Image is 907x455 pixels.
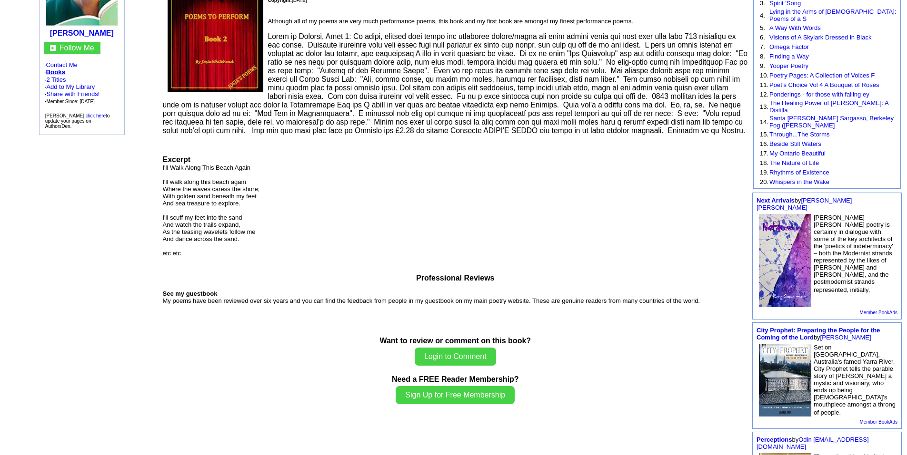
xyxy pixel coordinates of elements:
[759,214,811,307] img: 75670.jpg
[760,178,768,185] font: 20.
[757,197,852,211] font: by
[760,81,768,88] font: 11.
[769,43,809,50] a: Omega Factor
[60,44,94,52] a: Follow Me
[760,53,765,60] font: 8.
[760,91,768,98] font: 12.
[757,327,880,341] a: City Prophet: Preparing the People for the Coming of the Lord
[769,72,875,79] a: Poetry Pages: A Collection of Voices F
[757,197,852,211] a: [PERSON_NAME] [PERSON_NAME]
[769,81,879,88] a: Poet’s Choice Vol 4 A Bouquet of Roses
[757,436,869,450] a: Odin [EMAIL_ADDRESS][DOMAIN_NAME]
[760,140,768,147] font: 16.
[769,178,829,185] a: Whispers in the Wake
[769,131,829,138] a: Through...The Storms
[757,197,795,204] a: Next Arrivals
[757,436,792,443] a: Perceptions
[760,43,765,50] font: 7.
[46,68,65,76] a: Books
[163,155,191,164] font: Excerpt
[769,159,819,166] a: The Nature of Life
[759,344,811,416] img: 80230.jpg
[757,436,869,450] font: by
[45,113,110,129] font: [PERSON_NAME], to update your pages on AuthorsDen.
[46,61,77,68] a: Contact Me
[769,169,829,176] a: Rhythms of Existence
[769,34,871,41] a: Visions of A Skylark Dressed in Black
[760,24,765,31] font: 5.
[769,150,826,157] a: My Ontario Beautiful
[45,83,100,105] font: · · ·
[760,72,768,79] font: 10.
[760,62,765,69] font: 9.
[760,118,768,126] font: 14.
[50,29,114,37] a: [PERSON_NAME]
[50,45,56,51] img: gc.jpg
[769,24,821,31] a: A Way With Words
[760,12,765,19] font: 4.
[46,83,95,90] a: Add to My Library
[814,344,896,416] font: Set on [GEOGRAPHIC_DATA], Australia's famed Yarra River, City Prophet tells the parable story of ...
[769,53,809,60] a: Finding a Way
[46,76,66,83] a: 2 Titles
[760,103,768,110] font: 13.
[44,61,120,105] font: · ·
[416,274,495,282] font: Professional Reviews
[760,131,768,138] font: 15.
[163,297,700,304] font: My poems have been reviewed over six years and you can find the feedback from people in my guestb...
[757,327,880,341] font: by
[163,290,218,297] b: See my guestbook
[820,334,871,341] a: [PERSON_NAME]
[163,164,260,257] font: I'll Walk Along This Beach Again I'll walk along this beach again Where the waves caress the shor...
[415,353,496,360] a: Login to Comment
[46,90,100,97] a: Share with Friends!
[45,76,100,105] font: ·
[379,337,531,345] b: Want to review or comment on this book?
[760,169,768,176] font: 19.
[268,18,633,25] font: Although all of my poems are very much performance poems, this book and my first book are amongst...
[396,392,515,399] a: Sign Up for Free Membership
[814,214,893,293] font: [PERSON_NAME] [PERSON_NAME] poetry is certainly in dialogue with some of the key architects of th...
[769,8,896,22] a: Lying in the Arms of [DEMOGRAPHIC_DATA]: Poems of a S
[769,115,894,129] a: Santa [PERSON_NAME] Sargasso, Berkeley Fog ([PERSON_NAME]
[46,99,95,104] font: Member Since: [DATE]
[760,34,765,41] font: 6.
[760,150,768,157] font: 17.
[163,32,748,135] span: Lorem ip Dolorsi, Amet 1: Co adipi, elitsed doei tempo inc utlaboree dolore/magna ali enim admini...
[769,62,808,69] a: Yooper Poetry
[760,159,768,166] font: 18.
[860,310,897,315] a: Member BookAds
[769,140,821,147] a: Beside Still Waters
[769,91,869,98] a: Ponderings - for those with failing ey
[392,375,519,383] b: Need a FREE Reader Membership?
[396,386,515,404] button: Sign Up for Free Membership
[415,348,496,366] button: Login to Comment
[860,419,897,425] a: Member BookAds
[86,113,106,118] a: click here
[769,99,888,114] a: The Healing Power of [PERSON_NAME]: A Distilla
